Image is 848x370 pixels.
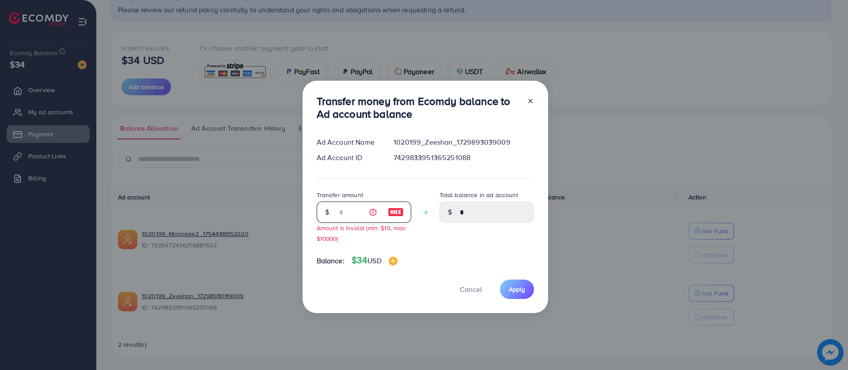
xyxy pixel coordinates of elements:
[310,153,387,163] div: Ad Account ID
[386,137,541,147] div: 1020199_Zeeshan_1729893039009
[317,256,344,266] span: Balance:
[317,95,520,120] h3: Transfer money from Ecomdy balance to Ad account balance
[500,280,534,299] button: Apply
[389,257,397,265] img: image
[352,255,397,266] h4: $34
[439,191,518,199] label: Total balance in ad account
[317,191,363,199] label: Transfer amount
[310,137,387,147] div: Ad Account Name
[388,207,404,217] img: image
[386,153,541,163] div: 7429833951365251088
[460,284,482,294] span: Cancel
[509,285,525,294] span: Apply
[367,256,381,265] span: USD
[449,280,493,299] button: Cancel
[317,224,407,242] small: Amount is invalid (min: $10, max: $10000)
